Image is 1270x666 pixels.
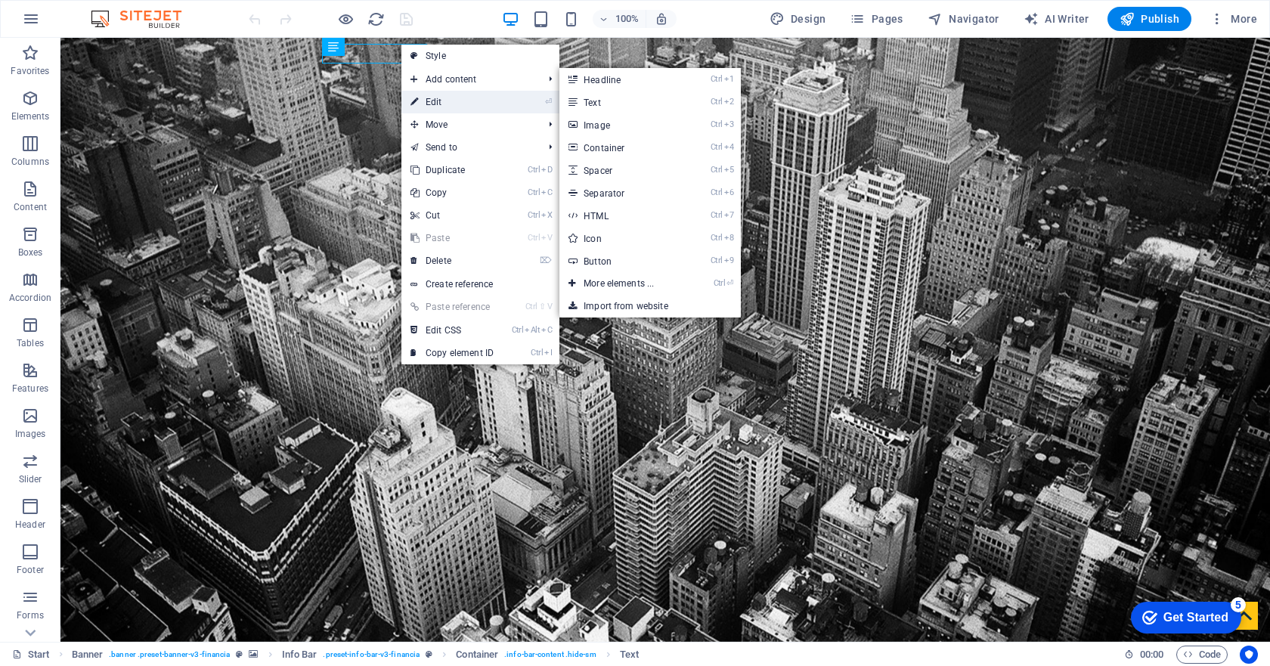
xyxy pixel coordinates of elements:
a: Ctrl2Text [559,91,684,113]
i: ⏎ [726,278,733,288]
img: Editor Logo [87,10,200,28]
i: 7 [724,210,734,220]
i: Ctrl [528,165,540,175]
i: 4 [724,142,734,152]
h6: 100% [615,10,640,28]
div: Get Started 5 items remaining, 0% complete [12,8,122,39]
i: Ctrl [711,119,723,129]
span: More [1210,11,1257,26]
i: 5 [724,165,734,175]
button: Navigator [922,7,1005,31]
i: 2 [724,97,734,107]
a: Ctrl9Button [559,249,684,272]
i: Ctrl [525,302,537,311]
span: Navigator [928,11,999,26]
div: Design (Ctrl+Alt+Y) [764,7,832,31]
p: Features [12,383,48,395]
button: reload [367,10,385,28]
i: X [541,210,552,220]
h6: Session time [1124,646,1164,664]
p: Slider [19,473,42,485]
a: Ctrl8Icon [559,227,684,249]
i: 8 [724,233,734,243]
button: AI Writer [1018,7,1095,31]
a: Ctrl7HTML [559,204,684,227]
p: Tables [17,337,44,349]
span: Click to select. Double-click to edit [282,646,317,664]
i: Ctrl [711,256,723,265]
i: Ctrl [711,142,723,152]
a: Ctrl3Image [559,113,684,136]
a: Ctrl5Spacer [559,159,684,181]
p: Forms [17,609,44,621]
button: More [1203,7,1263,31]
button: Usercentrics [1240,646,1258,664]
i: D [541,165,552,175]
a: Ctrl⏎More elements ... [559,272,684,295]
span: Pages [850,11,903,26]
i: Ctrl [528,210,540,220]
a: CtrlVPaste [401,227,503,249]
span: . banner .preset-banner-v3-financia [109,646,230,664]
a: Send to [401,136,537,159]
span: AI Writer [1024,11,1089,26]
i: Ctrl [711,97,723,107]
i: Ctrl [711,74,723,84]
span: Publish [1120,11,1179,26]
a: CtrlXCut [401,204,503,227]
span: Click to select. Double-click to edit [620,646,639,664]
p: Content [14,201,47,213]
span: . info-bar-content .hide-sm [504,646,596,664]
span: Click to select. Double-click to edit [72,646,104,664]
span: Click to select. Double-click to edit [456,646,498,664]
span: 00 00 [1140,646,1163,664]
button: Code [1176,646,1228,664]
i: C [541,187,552,197]
a: CtrlICopy element ID [401,342,503,364]
nav: breadcrumb [72,646,639,664]
i: Ctrl [528,233,540,243]
p: Columns [11,156,49,168]
i: Ctrl [714,278,726,288]
a: CtrlDDuplicate [401,159,503,181]
p: Accordion [9,292,51,304]
a: ⌦Delete [401,249,503,272]
a: Ctrl⇧VPaste reference [401,296,503,318]
a: Style [401,45,559,67]
i: 6 [724,187,734,197]
i: ⌦ [540,256,552,265]
p: Elements [11,110,50,122]
i: Ctrl [531,348,543,358]
a: CtrlCCopy [401,181,503,204]
i: ⇧ [539,302,546,311]
i: 3 [724,119,734,129]
a: Click to cancel selection. Double-click to open Pages [12,646,50,664]
span: Design [770,11,826,26]
p: Boxes [18,246,43,259]
i: ⏎ [545,97,552,107]
a: Ctrl4Container [559,136,684,159]
i: Ctrl [711,165,723,175]
i: This element is a customizable preset [426,650,432,658]
button: Pages [844,7,909,31]
p: Favorites [11,65,49,77]
button: Click here to leave preview mode and continue editing [336,10,355,28]
button: Publish [1107,7,1191,31]
i: This element is a customizable preset [236,650,243,658]
button: 100% [593,10,646,28]
a: CtrlAltCEdit CSS [401,319,503,342]
span: Add content [401,68,537,91]
a: ⏎Edit [401,91,503,113]
span: Move [401,113,537,136]
i: V [541,233,552,243]
a: Ctrl1Headline [559,68,684,91]
i: 9 [724,256,734,265]
i: Ctrl [711,187,723,197]
i: Ctrl [528,187,540,197]
i: On resize automatically adjust zoom level to fit chosen device. [655,12,668,26]
i: Alt [525,325,540,335]
div: Get Started [45,17,110,30]
i: 1 [724,74,734,84]
a: Ctrl6Separator [559,181,684,204]
a: Import from website [559,295,741,318]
